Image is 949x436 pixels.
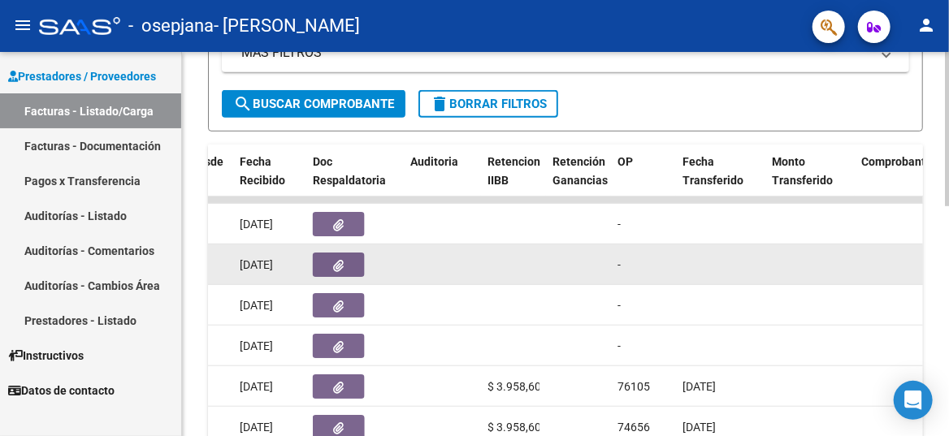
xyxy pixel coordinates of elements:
[214,8,360,44] span: - [PERSON_NAME]
[861,155,932,168] span: Comprobante
[617,258,621,271] span: -
[404,145,481,216] datatable-header-cell: Auditoria
[233,145,306,216] datatable-header-cell: Fecha Recibido
[552,155,608,187] span: Retención Ganancias
[546,145,611,216] datatable-header-cell: Retención Ganancias
[617,380,650,393] span: 76105
[167,155,223,187] span: Días desde Emisión
[128,8,214,44] span: - osepjana
[240,155,285,187] span: Fecha Recibido
[8,382,115,399] span: Datos de contacto
[894,381,933,420] div: Open Intercom Messenger
[682,380,716,393] span: [DATE]
[8,67,156,85] span: Prestadores / Proveedores
[240,218,273,231] span: [DATE]
[765,145,855,216] datatable-header-cell: Monto Transferido
[682,155,743,187] span: Fecha Transferido
[487,380,541,393] span: $ 3.958,60
[487,421,541,434] span: $ 3.958,60
[222,33,909,72] mat-expansion-panel-header: MAS FILTROS
[487,155,540,187] span: Retencion IIBB
[8,347,84,365] span: Instructivos
[481,145,546,216] datatable-header-cell: Retencion IIBB
[13,15,32,35] mat-icon: menu
[676,145,765,216] datatable-header-cell: Fecha Transferido
[916,15,936,35] mat-icon: person
[240,258,273,271] span: [DATE]
[611,145,676,216] datatable-header-cell: OP
[430,94,449,114] mat-icon: delete
[313,155,386,187] span: Doc Respaldatoria
[241,44,870,62] mat-panel-title: MAS FILTROS
[617,218,621,231] span: -
[772,155,833,187] span: Monto Transferido
[617,421,650,434] span: 74656
[410,155,458,168] span: Auditoria
[240,421,273,434] span: [DATE]
[240,299,273,312] span: [DATE]
[617,299,621,312] span: -
[418,90,558,118] button: Borrar Filtros
[240,339,273,352] span: [DATE]
[222,90,405,118] button: Buscar Comprobante
[306,145,404,216] datatable-header-cell: Doc Respaldatoria
[240,380,273,393] span: [DATE]
[682,421,716,434] span: [DATE]
[233,97,394,111] span: Buscar Comprobante
[233,94,253,114] mat-icon: search
[617,155,633,168] span: OP
[430,97,547,111] span: Borrar Filtros
[617,339,621,352] span: -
